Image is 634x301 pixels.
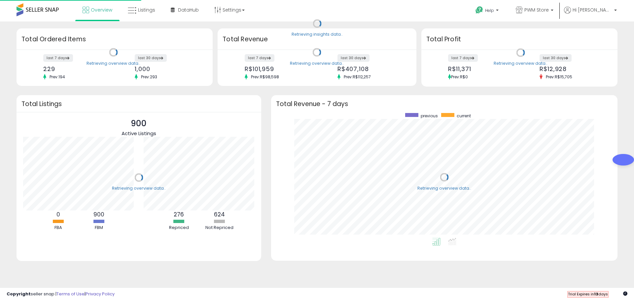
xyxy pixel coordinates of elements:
span: PWM Store [524,7,549,13]
div: Retrieving overview data.. [87,60,140,66]
i: Get Help [475,6,483,14]
span: Trial Expires in days [568,291,608,297]
a: Privacy Policy [86,291,115,297]
span: DataHub [178,7,199,13]
span: Hi [PERSON_NAME] [573,7,612,13]
div: Retrieving overview data.. [494,61,547,67]
strong: Copyright [7,291,31,297]
b: 13 [594,291,598,297]
div: seller snap | | [7,291,115,297]
span: Help [485,8,494,13]
a: Help [470,1,505,21]
div: Retrieving overview data.. [290,60,344,66]
a: Hi [PERSON_NAME] [564,7,617,21]
a: Terms of Use [56,291,85,297]
div: Retrieving overview data.. [417,185,471,191]
span: Overview [91,7,112,13]
div: Retrieving overview data.. [112,186,166,192]
span: Listings [138,7,155,13]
